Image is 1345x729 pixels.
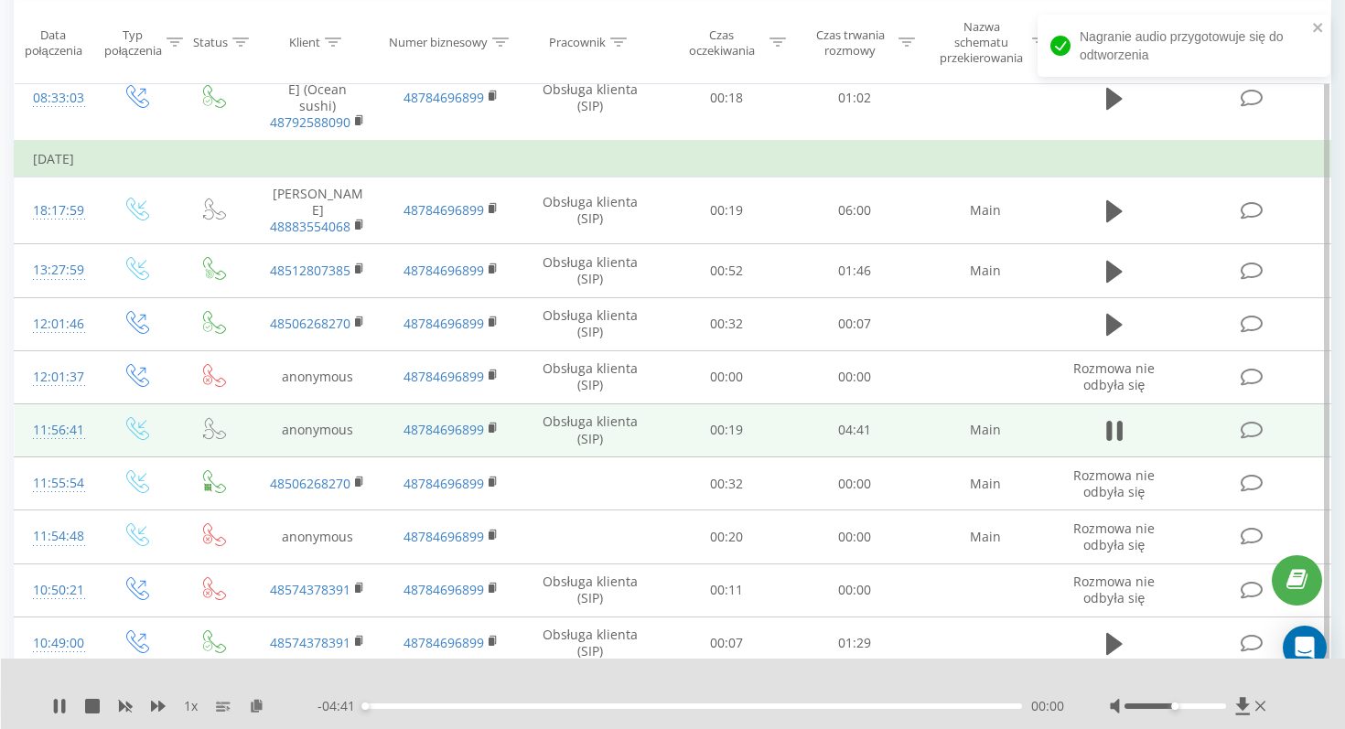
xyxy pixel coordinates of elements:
a: 48784696899 [403,315,484,332]
td: 00:00 [662,350,790,403]
div: 18:17:59 [33,193,78,229]
span: 1 x [184,697,198,715]
td: 04:41 [791,403,919,456]
td: [DATE] [15,141,1331,177]
a: 48574378391 [270,634,350,651]
div: Nagranie audio przygotowuje się do odtworzenia [1038,15,1330,77]
td: 00:32 [662,297,790,350]
div: Czas oczekiwania [679,27,766,58]
td: [PERSON_NAME] (Ocean sushi) [251,56,384,140]
span: Rozmowa nie odbyła się [1073,466,1155,500]
td: Obsługa klienta (SIP) [518,177,662,244]
td: Main [919,510,1052,563]
td: Main [919,457,1052,510]
td: 06:00 [791,177,919,244]
td: 00:18 [662,56,790,140]
td: 00:11 [662,563,790,616]
td: 00:00 [791,563,919,616]
td: 01:02 [791,56,919,140]
td: anonymous [251,350,384,403]
td: Obsługa klienta (SIP) [518,56,662,140]
td: 00:00 [791,457,919,510]
span: Rozmowa nie odbyła się [1073,573,1155,606]
td: 00:19 [662,177,790,244]
div: 10:50:21 [33,573,78,608]
div: 11:55:54 [33,466,78,501]
td: Obsługa klienta (SIP) [518,403,662,456]
a: 48784696899 [403,201,484,219]
a: 48506268270 [270,475,350,492]
td: 00:07 [662,616,790,670]
td: 00:07 [791,297,919,350]
div: 08:33:03 [33,80,78,116]
td: anonymous [251,510,384,563]
div: Accessibility label [361,702,369,710]
div: Nazwa schematu przekierowania [936,19,1028,66]
td: Main [919,177,1052,244]
td: Obsługa klienta (SIP) [518,297,662,350]
div: 12:01:37 [33,359,78,395]
div: 11:54:48 [33,519,78,554]
td: Obsługa klienta (SIP) [518,244,662,297]
td: Obsługa klienta (SIP) [518,616,662,670]
a: 48792588090 [270,113,350,131]
td: Main [919,403,1052,456]
div: 12:01:46 [33,306,78,342]
span: - 04:41 [317,697,364,715]
button: close [1312,20,1325,38]
a: 48883554068 [270,218,350,235]
td: anonymous [251,403,384,456]
td: 00:00 [791,350,919,403]
div: Typ połączenia [104,27,162,58]
span: Rozmowa nie odbyła się [1073,359,1155,393]
a: 48506268270 [270,315,350,332]
a: 48784696899 [403,581,484,598]
a: 48574378391 [270,581,350,598]
div: Status [193,35,228,50]
a: 48784696899 [403,89,484,106]
div: 13:27:59 [33,252,78,288]
div: 10:49:00 [33,626,78,661]
a: 48784696899 [403,421,484,438]
div: 11:56:41 [33,413,78,448]
div: Accessibility label [1172,702,1179,710]
div: Pracownik [549,35,606,50]
div: Klient [289,35,320,50]
span: 00:00 [1031,697,1064,715]
div: Numer biznesowy [389,35,488,50]
td: 00:52 [662,244,790,297]
td: 01:46 [791,244,919,297]
td: 01:29 [791,616,919,670]
td: 00:32 [662,457,790,510]
td: Obsługa klienta (SIP) [518,350,662,403]
span: Rozmowa nie odbyła się [1073,520,1155,553]
a: 48784696899 [403,368,484,385]
a: 48784696899 [403,475,484,492]
a: 48512807385 [270,262,350,279]
a: 48784696899 [403,634,484,651]
td: 00:20 [662,510,790,563]
div: Open Intercom Messenger [1283,626,1327,670]
div: Data połączenia [15,27,91,58]
a: 48784696899 [403,262,484,279]
div: Czas trwania rozmowy [807,27,894,58]
td: 00:19 [662,403,790,456]
td: Obsługa klienta (SIP) [518,563,662,616]
td: 00:00 [791,510,919,563]
td: Main [919,244,1052,297]
td: [PERSON_NAME] [251,177,384,244]
a: 48784696899 [403,528,484,545]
